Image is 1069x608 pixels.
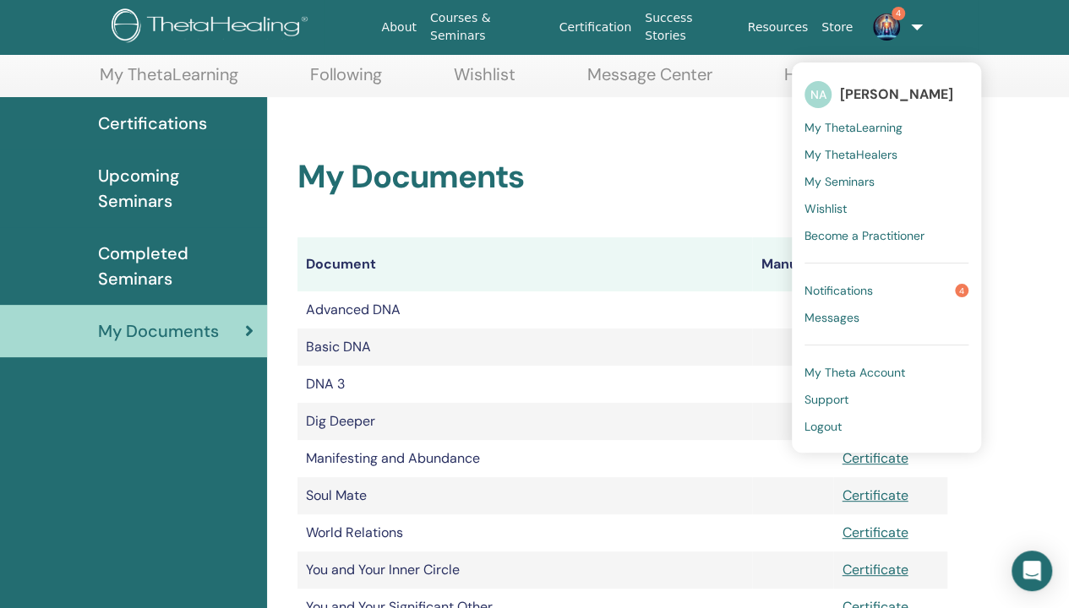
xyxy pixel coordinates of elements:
[804,359,968,386] a: My Theta Account
[815,12,859,43] a: Store
[804,195,968,222] a: Wishlist
[297,328,752,366] td: Basic DNA
[804,386,968,413] a: Support
[98,163,254,214] span: Upcoming Seminars
[804,147,897,162] span: My ThetaHealers
[804,168,968,195] a: My Seminars
[804,392,848,407] span: Support
[423,3,553,52] a: Courses & Seminars
[804,228,924,243] span: Become a Practitioner
[1012,551,1052,591] div: Open Intercom Messenger
[297,291,752,328] td: Advanced DNA
[98,111,207,136] span: Certifications
[804,310,859,325] span: Messages
[804,413,968,440] a: Logout
[553,12,638,43] a: Certification
[297,403,752,440] td: Dig Deeper
[804,114,968,141] a: My ThetaLearning
[804,81,832,108] span: NA
[955,284,968,297] span: 4
[297,440,752,477] td: Manifesting and Abundance
[840,85,953,103] span: [PERSON_NAME]
[804,75,968,114] a: NA[PERSON_NAME]
[310,64,382,97] a: Following
[804,365,905,380] span: My Theta Account
[873,14,900,41] img: default.jpg
[804,174,875,189] span: My Seminars
[741,12,815,43] a: Resources
[842,561,908,578] a: Certificate
[454,64,515,97] a: Wishlist
[297,514,752,551] td: World Relations
[804,277,968,304] a: Notifications4
[804,141,968,168] a: My ThetaHealers
[784,64,920,97] a: Help & Resources
[804,201,847,216] span: Wishlist
[297,366,752,403] td: DNA 3
[804,222,968,249] a: Become a Practitioner
[752,237,833,291] th: Manuals
[792,62,981,453] ul: 4
[297,551,752,589] td: You and Your Inner Circle
[892,7,905,20] span: 4
[98,241,254,291] span: Completed Seminars
[297,477,752,514] td: Soul Mate
[587,64,712,97] a: Message Center
[297,237,752,291] th: Document
[375,12,423,43] a: About
[112,8,314,46] img: logo.png
[297,158,947,197] h2: My Documents
[638,3,740,52] a: Success Stories
[804,120,903,135] span: My ThetaLearning
[842,449,908,467] a: Certificate
[842,486,908,504] a: Certificate
[804,304,968,331] a: Messages
[100,64,238,97] a: My ThetaLearning
[804,419,842,434] span: Logout
[842,524,908,541] a: Certificate
[98,318,219,344] span: My Documents
[804,283,873,298] span: Notifications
